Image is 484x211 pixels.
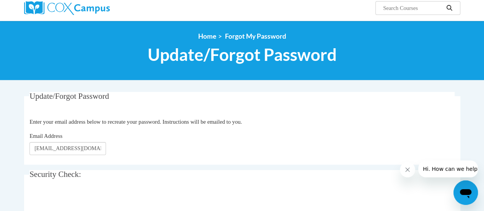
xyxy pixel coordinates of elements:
iframe: Message from company [418,160,478,177]
span: Forgot My Password [225,32,286,40]
a: Cox Campus [24,1,162,15]
span: Security Check: [29,170,81,179]
span: Email Address [29,133,62,139]
button: Search [443,3,455,13]
a: Home [198,32,216,40]
span: Enter your email address below to recreate your password. Instructions will be emailed to you. [29,119,242,125]
iframe: Close message [400,162,415,177]
input: Search Courses [382,3,443,13]
iframe: Button to launch messaging window [453,180,478,205]
img: Cox Campus [24,1,110,15]
input: Email [29,142,106,155]
span: Update/Forgot Password [29,92,109,101]
span: Hi. How can we help? [5,5,62,11]
span: Update/Forgot Password [148,44,337,65]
